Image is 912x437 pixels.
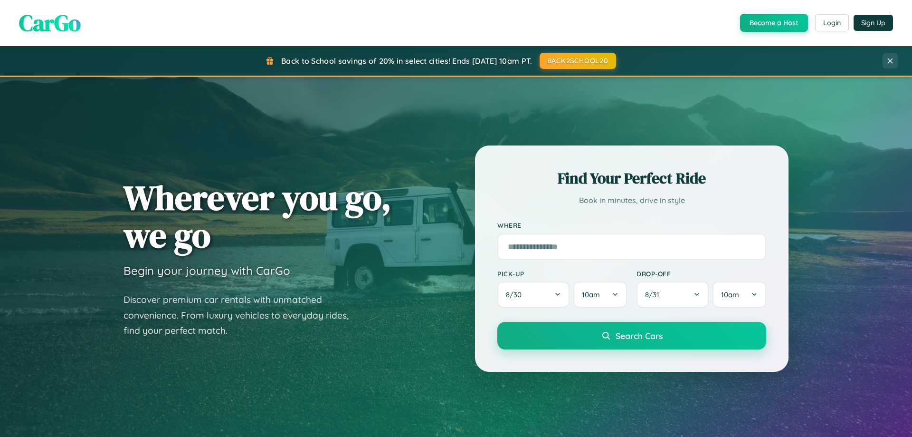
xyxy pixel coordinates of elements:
label: Drop-off [636,270,766,278]
span: 8 / 30 [506,290,526,299]
h1: Wherever you go, we go [123,179,391,254]
button: BACK2SCHOOL20 [540,53,616,69]
h2: Find Your Perfect Ride [497,168,766,189]
span: Search Cars [616,330,663,341]
span: Back to School savings of 20% in select cities! Ends [DATE] 10am PT. [281,56,532,66]
span: 10am [721,290,739,299]
p: Book in minutes, drive in style [497,194,766,207]
button: Search Cars [497,322,766,350]
label: Where [497,222,766,230]
button: 8/31 [636,282,709,308]
span: 10am [582,290,600,299]
p: Discover premium car rentals with unmatched convenience. From luxury vehicles to everyday rides, ... [123,292,361,339]
h3: Begin your journey with CarGo [123,263,290,278]
button: Login [815,14,849,31]
span: CarGo [19,7,81,39]
button: Sign Up [854,15,893,31]
button: Become a Host [740,14,808,32]
label: Pick-up [497,270,627,278]
button: 8/30 [497,282,570,308]
button: 10am [573,282,627,308]
span: 8 / 31 [645,290,664,299]
button: 10am [712,282,766,308]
